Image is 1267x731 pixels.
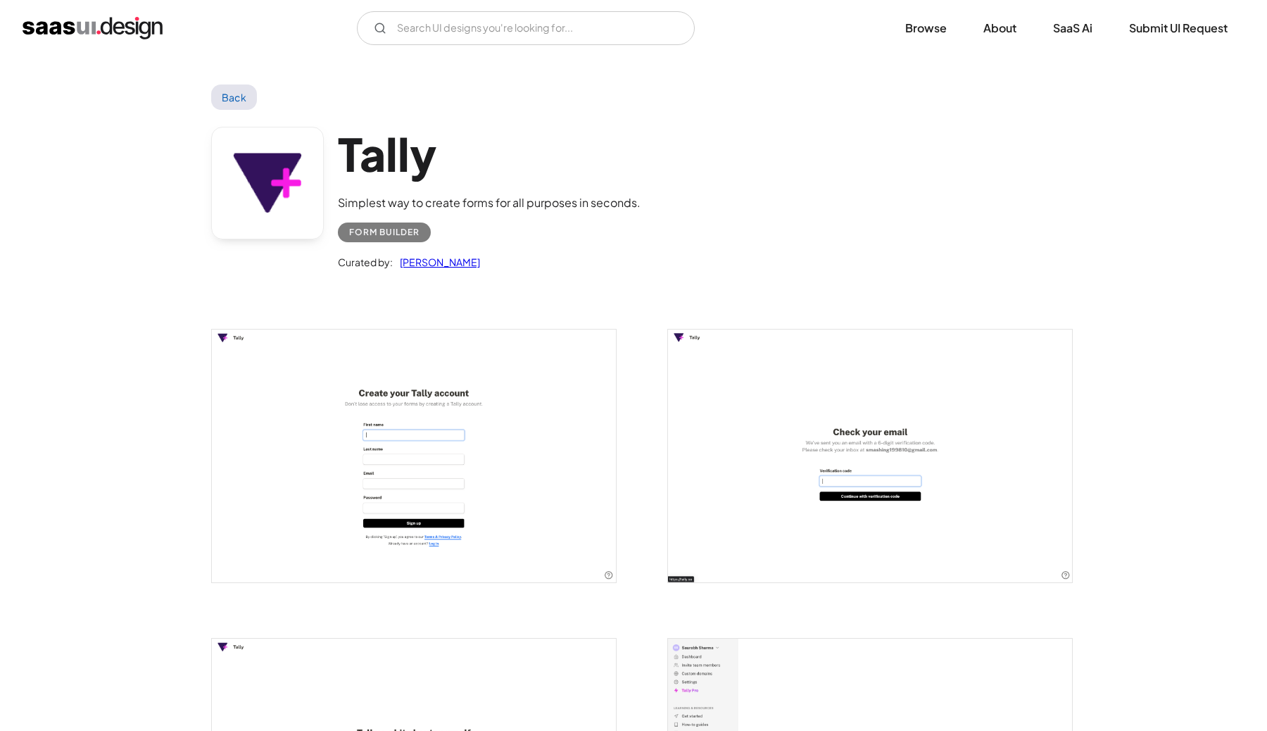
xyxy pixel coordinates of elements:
[357,11,695,45] form: Email Form
[668,330,1072,582] img: 63f362d3340ac898d073117e_Tally%20Email%20Confirmation.png
[338,194,641,211] div: Simplest way to create forms for all purposes in seconds.
[357,11,695,45] input: Search UI designs you're looking for...
[338,254,393,270] div: Curated by:
[1036,13,1109,44] a: SaaS Ai
[966,13,1033,44] a: About
[888,13,964,44] a: Browse
[23,17,163,39] a: home
[668,330,1072,582] a: open lightbox
[212,330,616,582] a: open lightbox
[1112,13,1244,44] a: Submit UI Request
[211,85,257,110] a: Back
[393,254,480,270] a: [PERSON_NAME]
[338,127,641,181] h1: Tally
[349,224,420,241] div: Form Builder
[212,330,616,582] img: 63f362cb1bb84d8b2386472b_Tally%20Signup%20Screen.png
